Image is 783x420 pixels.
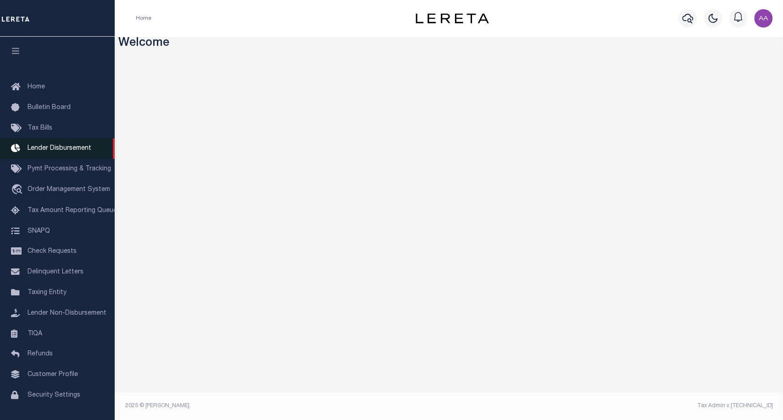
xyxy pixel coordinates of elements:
span: Lender Non-Disbursement [28,310,106,316]
span: Taxing Entity [28,289,67,296]
span: Lender Disbursement [28,145,91,152]
img: logo-dark.svg [416,13,489,23]
span: Refunds [28,351,53,357]
span: Pymt Processing & Tracking [28,166,111,172]
span: Tax Amount Reporting Queue [28,207,117,214]
i: travel_explore [11,184,26,196]
h3: Welcome [118,37,780,51]
span: Delinquent Letters [28,269,83,275]
span: Home [28,84,45,90]
span: TIQA [28,330,42,337]
span: Check Requests [28,248,77,255]
span: Security Settings [28,392,80,398]
li: Home [136,14,151,22]
span: Bulletin Board [28,104,71,111]
div: 2025 © [PERSON_NAME]. [118,402,449,410]
div: Tax Admin v.[TECHNICAL_ID] [456,402,773,410]
span: SNAPQ [28,228,50,234]
span: Customer Profile [28,371,78,378]
img: svg+xml;base64,PHN2ZyB4bWxucz0iaHR0cDovL3d3dy53My5vcmcvMjAwMC9zdmciIHBvaW50ZXItZXZlbnRzPSJub25lIi... [754,9,772,27]
span: Order Management System [28,186,110,193]
span: Tax Bills [28,125,52,131]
